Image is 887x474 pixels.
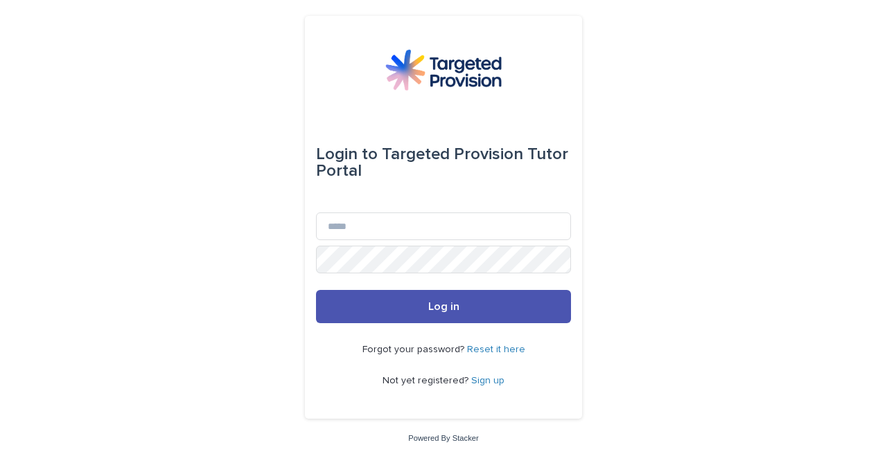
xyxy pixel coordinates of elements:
[467,345,525,354] a: Reset it here
[362,345,467,354] span: Forgot your password?
[428,301,459,312] span: Log in
[385,49,502,91] img: M5nRWzHhSzIhMunXDL62
[316,135,571,190] div: Targeted Provision Tutor Portal
[316,290,571,323] button: Log in
[471,376,504,385] a: Sign up
[316,146,378,163] span: Login to
[383,376,471,385] span: Not yet registered?
[408,434,478,442] a: Powered By Stacker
